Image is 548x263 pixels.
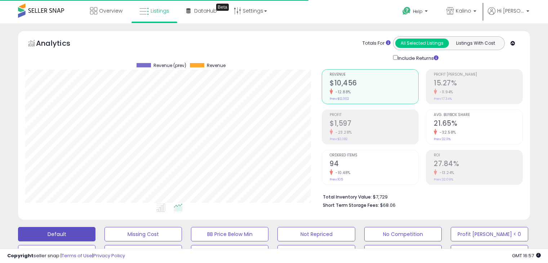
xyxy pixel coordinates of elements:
small: Prev: 17.34% [434,97,452,101]
h2: 15.27% [434,79,522,89]
small: -12.88% [333,89,351,95]
span: Help [413,8,423,14]
button: Not Repriced [277,227,355,241]
small: Prev: $12,002 [330,97,349,101]
i: Get Help [402,6,411,15]
b: Total Inventory Value: [323,194,372,200]
div: Totals For [362,40,391,47]
span: ROI [434,153,522,157]
span: DataHub [194,7,217,14]
h5: Analytics [36,38,84,50]
h2: $10,456 [330,79,418,89]
li: $7,729 [323,192,517,201]
span: Avg. Buybox Share [434,113,522,117]
span: Profit [330,113,418,117]
div: Include Returns [388,54,447,62]
button: BB Price Below Min [191,227,268,241]
small: Prev: 105 [330,177,343,182]
h2: 21.65% [434,119,522,129]
b: Short Term Storage Fees: [323,202,379,208]
span: $68.06 [380,202,396,209]
div: seller snap | | [7,253,125,259]
a: Hi [PERSON_NAME] [488,7,529,23]
button: Missing Cost [104,227,182,241]
span: Listings [151,7,169,14]
h2: $1,597 [330,119,418,129]
a: Privacy Policy [93,252,125,259]
small: -10.48% [333,170,351,175]
small: -23.28% [333,130,352,135]
span: Hi [PERSON_NAME] [497,7,524,14]
span: Kalino [456,7,471,14]
span: Revenue (prev) [153,63,186,68]
button: Default [18,227,95,241]
span: Revenue [330,73,418,77]
span: Ordered Items [330,153,418,157]
strong: Copyright [7,252,34,259]
div: Tooltip anchor [216,4,229,11]
a: Terms of Use [62,252,92,259]
span: Profit [PERSON_NAME] [434,73,522,77]
button: All Selected Listings [395,39,449,48]
h2: 94 [330,160,418,169]
span: 2025-10-7 16:57 GMT [512,252,541,259]
button: Listings With Cost [449,39,502,48]
button: No Competition [364,227,442,241]
a: Help [397,1,435,23]
small: Prev: 32.09% [434,177,453,182]
small: Prev: 32.11% [434,137,451,141]
small: -11.94% [437,89,453,95]
button: Profit [PERSON_NAME] < 0 [451,227,528,241]
span: Revenue [207,63,226,68]
small: -32.58% [437,130,456,135]
small: -13.24% [437,170,454,175]
span: Overview [99,7,122,14]
small: Prev: $2,082 [330,137,348,141]
h2: 27.84% [434,160,522,169]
